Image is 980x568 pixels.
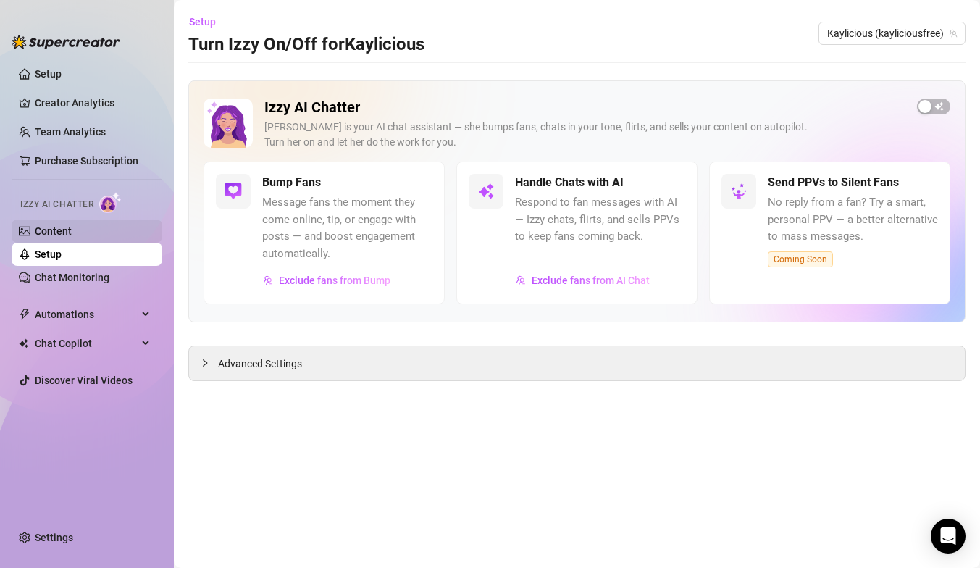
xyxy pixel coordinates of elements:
a: Content [35,225,72,237]
span: Respond to fan messages with AI — Izzy chats, flirts, and sells PPVs to keep fans coming back. [515,194,685,246]
span: collapsed [201,359,209,367]
span: Message fans the moment they come online, tip, or engage with posts — and boost engagement automa... [262,194,432,262]
div: collapsed [201,355,218,371]
a: Chat Monitoring [35,272,109,283]
button: Setup [188,10,227,33]
h5: Handle Chats with AI [515,174,624,191]
img: Chat Copilot [19,338,28,348]
a: Settings [35,532,73,543]
span: Exclude fans from Bump [279,275,390,286]
a: Setup [35,248,62,260]
img: svg%3e [730,183,747,200]
a: Purchase Subscription [35,155,138,167]
button: Exclude fans from Bump [262,269,391,292]
img: svg%3e [263,275,273,285]
span: Kaylicious (kayliciousfree) [827,22,957,44]
img: Izzy AI Chatter [204,99,253,148]
a: Creator Analytics [35,91,151,114]
span: No reply from a fan? Try a smart, personal PPV — a better alternative to mass messages. [768,194,938,246]
span: team [949,29,958,38]
h3: Turn Izzy On/Off for Kaylicious [188,33,424,57]
span: thunderbolt [19,309,30,320]
img: svg%3e [516,275,526,285]
button: Exclude fans from AI Chat [515,269,650,292]
img: logo-BBDzfeDw.svg [12,35,120,49]
h2: Izzy AI Chatter [264,99,905,117]
img: svg%3e [225,183,242,200]
h5: Bump Fans [262,174,321,191]
img: AI Chatter [99,192,122,213]
div: [PERSON_NAME] is your AI chat assistant — she bumps fans, chats in your tone, flirts, and sells y... [264,120,905,150]
span: Coming Soon [768,251,833,267]
img: svg%3e [477,183,495,200]
span: Advanced Settings [218,356,302,372]
span: Izzy AI Chatter [20,198,93,212]
h5: Send PPVs to Silent Fans [768,174,899,191]
span: Chat Copilot [35,332,138,355]
a: Team Analytics [35,126,106,138]
div: Open Intercom Messenger [931,519,966,554]
span: Automations [35,303,138,326]
span: Setup [189,16,216,28]
a: Setup [35,68,62,80]
span: Exclude fans from AI Chat [532,275,650,286]
a: Discover Viral Videos [35,375,133,386]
